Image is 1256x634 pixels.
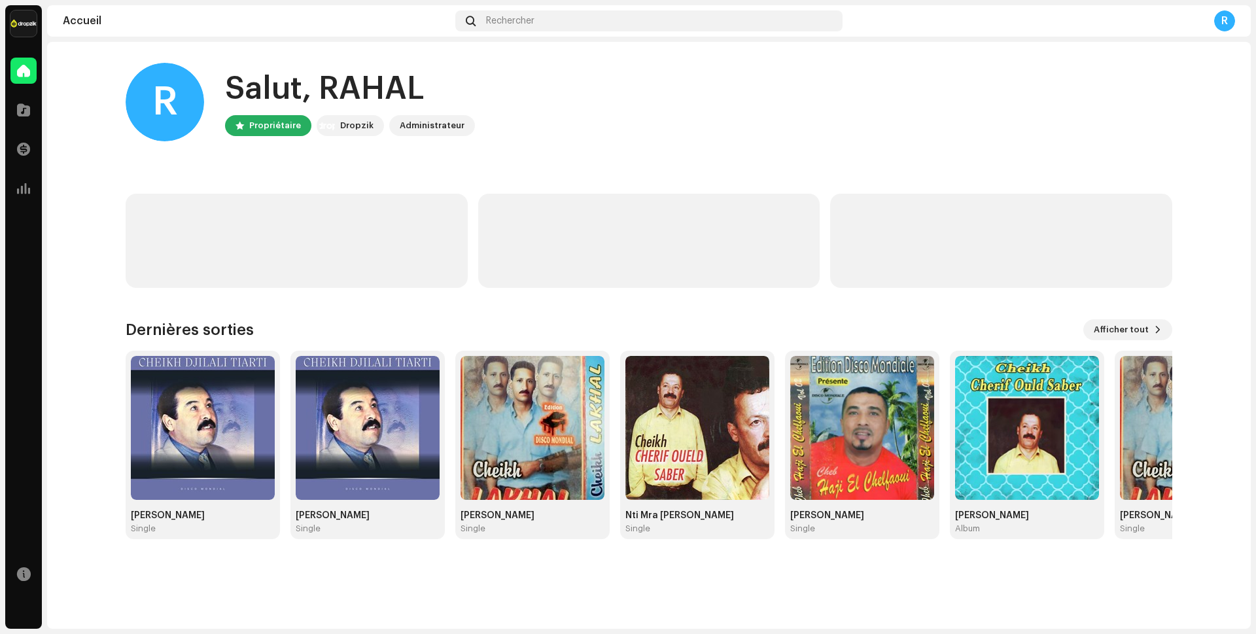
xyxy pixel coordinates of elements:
[319,118,335,133] img: 6b198820-6d9f-4d8e-bd7e-78ab9e57ca24
[1083,319,1172,340] button: Afficher tout
[1094,317,1149,343] span: Afficher tout
[131,510,275,521] div: [PERSON_NAME]
[10,10,37,37] img: 6b198820-6d9f-4d8e-bd7e-78ab9e57ca24
[486,16,534,26] span: Rechercher
[131,356,275,500] img: a3125873-ba4d-4092-802e-27d5ab3b75af
[1120,523,1145,534] div: Single
[126,63,204,141] div: R
[625,523,650,534] div: Single
[296,510,440,521] div: [PERSON_NAME]
[225,68,475,110] div: Salut, RAHAL
[249,118,301,133] div: Propriétaire
[790,510,934,521] div: [PERSON_NAME]
[400,118,464,133] div: Administrateur
[955,510,1099,521] div: [PERSON_NAME]
[296,523,321,534] div: Single
[340,118,374,133] div: Dropzik
[1214,10,1235,31] div: R
[625,356,769,500] img: c905cb48-b916-4175-a2d0-e242b01482d6
[790,523,815,534] div: Single
[955,356,1099,500] img: 0d94ec0b-dc41-49a6-b131-82e7b9623268
[126,319,254,340] h3: Dernières sorties
[63,16,450,26] div: Accueil
[296,356,440,500] img: 732e6f8d-d595-49d8-9cf8-7866b4b5ac20
[790,356,934,500] img: e41a88f3-1f40-41e9-8bd9-4267de1ecd42
[955,523,980,534] div: Album
[131,523,156,534] div: Single
[461,523,485,534] div: Single
[625,510,769,521] div: Nti Mra [PERSON_NAME]
[461,356,604,500] img: 668e7a31-7cd9-4938-972e-6a77931057dc
[461,510,604,521] div: [PERSON_NAME]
